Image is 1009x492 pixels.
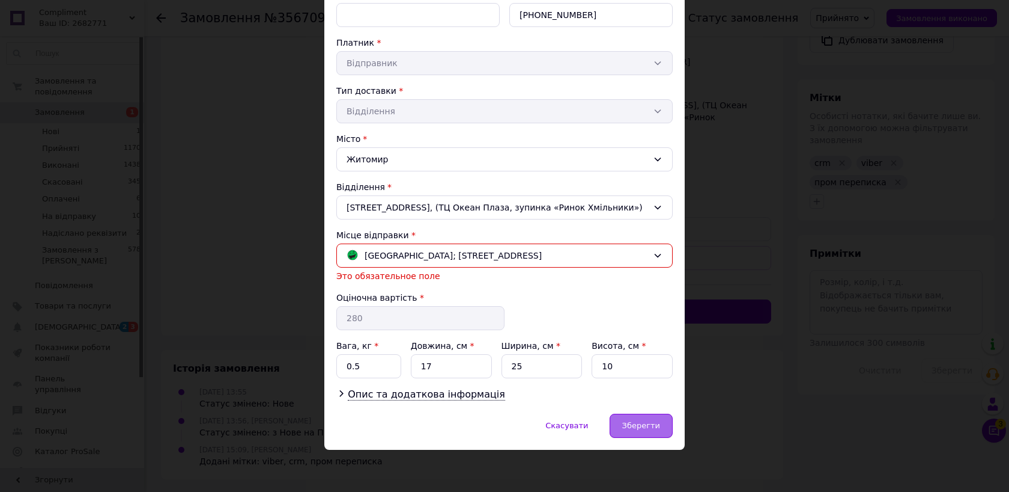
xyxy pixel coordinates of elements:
div: [STREET_ADDRESS], (ТЦ Океан Плаза, зупинка «Ринок Хмільники») [336,195,673,220]
label: Довжина, см [411,341,474,351]
span: Опис та додаткова інформація [348,389,505,401]
label: Висота, см [592,341,646,351]
div: Місто [336,133,673,145]
span: [GEOGRAPHIC_DATA]; [STREET_ADDRESS] [365,249,542,262]
input: +380 [509,3,673,27]
div: Відділення [336,181,673,193]
label: Вага, кг [336,341,378,351]
div: Платник [336,37,673,49]
span: Зберегти [622,421,660,430]
div: Житомир [336,147,673,171]
label: Оціночна вартість [336,293,417,303]
div: Місце відправки [336,229,673,241]
span: Это обязательное поле [336,271,440,281]
div: Тип доставки [336,85,673,97]
label: Ширина, см [501,341,560,351]
span: Скасувати [545,421,588,430]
